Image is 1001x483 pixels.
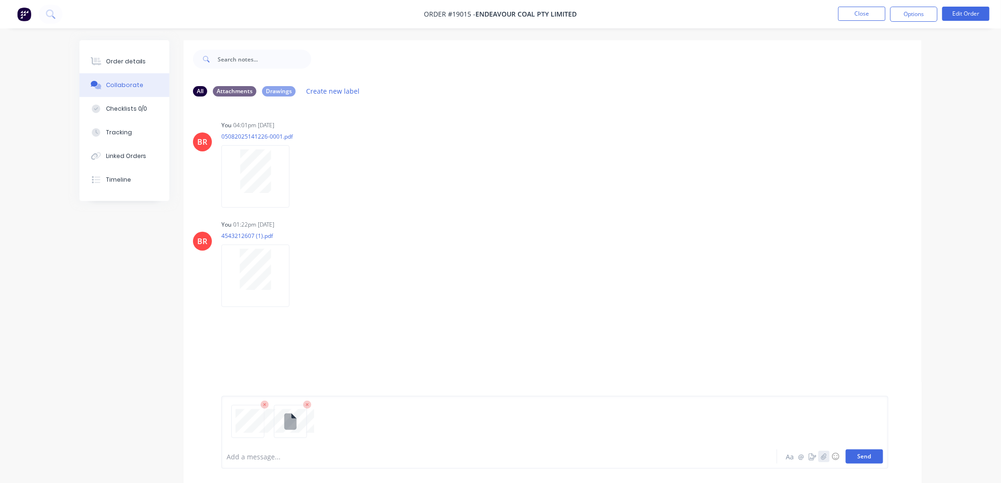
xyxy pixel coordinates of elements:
[79,144,169,168] button: Linked Orders
[79,97,169,121] button: Checklists 0/0
[262,86,296,97] div: Drawings
[198,236,208,247] div: BR
[890,7,938,22] button: Options
[424,10,476,19] span: Order #19015 -
[106,152,147,160] div: Linked Orders
[106,81,143,89] div: Collaborate
[476,10,577,19] span: Endeavour Coal Pty Limited
[17,7,31,21] img: Factory
[233,220,274,229] div: 01:22pm [DATE]
[846,449,883,464] button: Send
[301,85,365,97] button: Create new label
[106,176,131,184] div: Timeline
[233,121,274,130] div: 04:01pm [DATE]
[79,73,169,97] button: Collaborate
[106,128,132,137] div: Tracking
[221,132,299,141] p: 05082025141226-0001.pdf
[79,50,169,73] button: Order details
[106,57,146,66] div: Order details
[221,220,231,229] div: You
[106,105,148,113] div: Checklists 0/0
[796,451,807,462] button: @
[193,86,207,97] div: All
[79,121,169,144] button: Tracking
[221,121,231,130] div: You
[942,7,990,21] button: Edit Order
[218,50,311,69] input: Search notes...
[198,136,208,148] div: BR
[79,168,169,192] button: Timeline
[221,232,299,240] p: 4543212607 (1).pdf
[784,451,796,462] button: Aa
[838,7,886,21] button: Close
[830,451,841,462] button: ☺
[213,86,256,97] div: Attachments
